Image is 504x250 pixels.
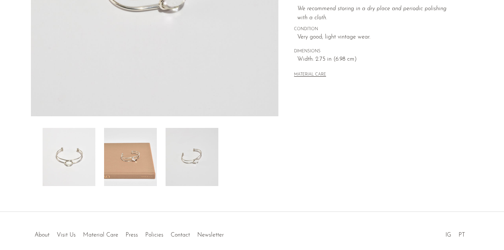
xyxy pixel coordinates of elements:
[126,232,138,238] a: Press
[442,226,469,240] ul: Social Medias
[459,232,465,238] a: PT
[297,55,458,64] span: Width: 2.75 in (6.98 cm)
[294,48,458,55] span: DIMENSIONS
[57,232,76,238] a: Visit Us
[145,232,163,238] a: Policies
[445,232,451,238] a: IG
[171,232,190,238] a: Contact
[294,26,458,33] span: CONDITION
[83,232,118,238] a: Material Care
[31,226,227,240] ul: Quick links
[35,232,49,238] a: About
[166,128,218,186] img: Glass Cabochon Cuff Bracelet
[43,128,95,186] img: Glass Cabochon Cuff Bracelet
[297,33,458,42] span: Very good; light vintage wear.
[294,72,326,78] button: MATERIAL CARE
[297,6,447,21] i: We recommend storing in a dry place and periodic polishing with a cloth.
[104,128,157,186] img: Glass Cabochon Cuff Bracelet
